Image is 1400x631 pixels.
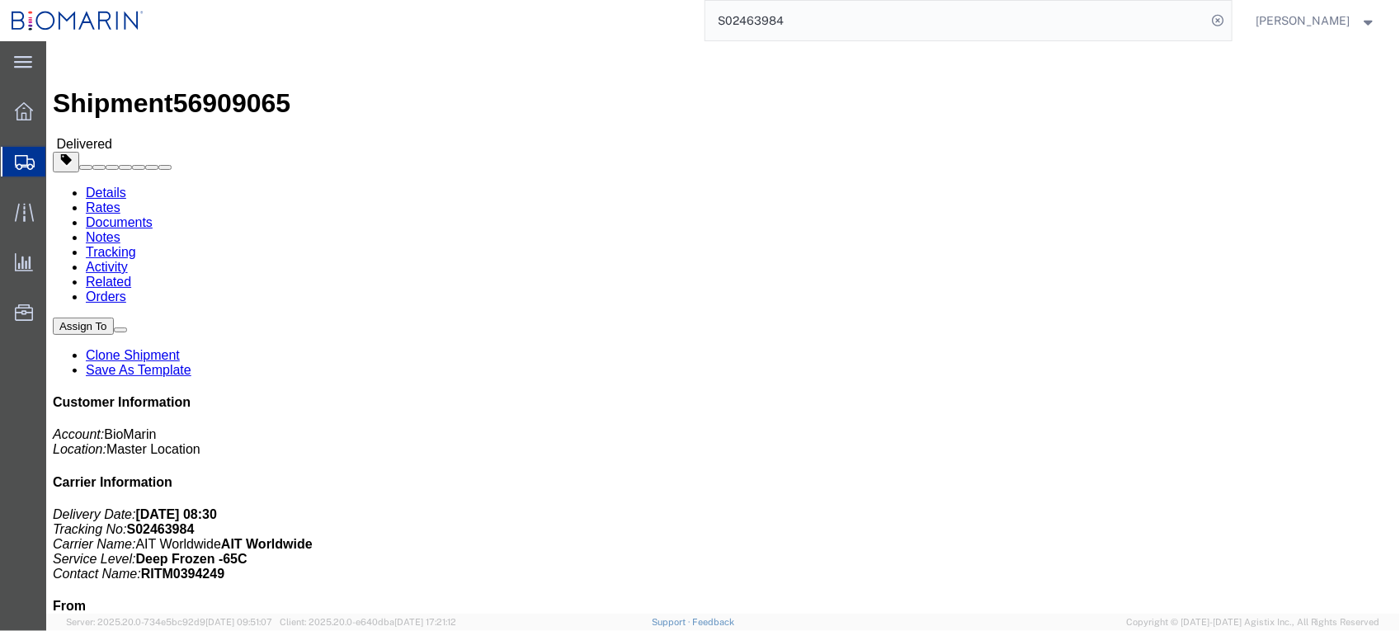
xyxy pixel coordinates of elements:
[12,8,144,33] img: logo
[205,617,272,627] span: [DATE] 09:51:07
[394,617,456,627] span: [DATE] 17:21:12
[280,617,456,627] span: Client: 2025.20.0-e640dba
[46,41,1400,614] iframe: FS Legacy Container
[1256,11,1378,31] button: [PERSON_NAME]
[693,617,735,627] a: Feedback
[1256,12,1351,30] span: Carrie Lai
[652,617,693,627] a: Support
[705,1,1207,40] input: Search for shipment number, reference number
[66,617,272,627] span: Server: 2025.20.0-734e5bc92d9
[1126,615,1380,629] span: Copyright © [DATE]-[DATE] Agistix Inc., All Rights Reserved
